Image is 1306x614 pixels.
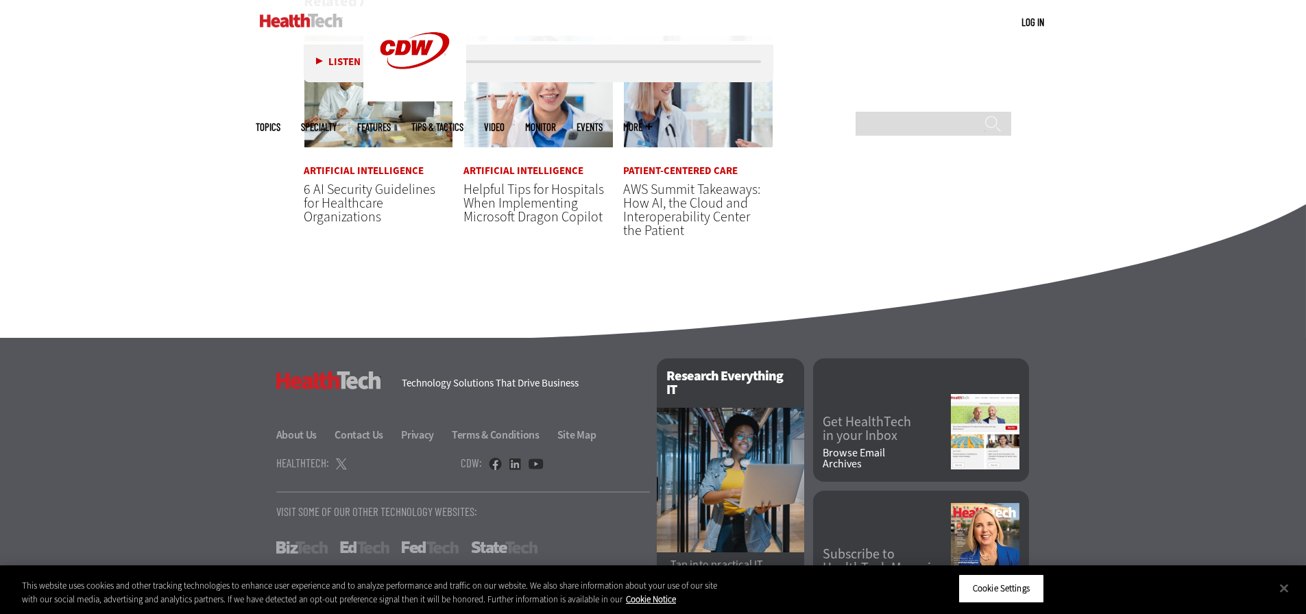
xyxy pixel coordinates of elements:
[256,122,280,132] span: Topics
[823,548,951,575] a: Subscribe toHealthTech Magazine
[623,122,652,132] span: More
[461,457,482,469] h4: CDW:
[670,559,790,581] p: Tap into practical IT advice from CDW experts
[304,166,424,176] a: Artificial Intelligence
[951,394,1019,469] img: newsletter screenshot
[340,541,389,554] a: EdTech
[626,593,676,605] a: More information about your privacy
[951,503,1019,594] img: Summer 2025 cover
[1269,573,1299,603] button: Close
[411,122,463,132] a: Tips & Tactics
[276,541,328,554] a: BizTech
[463,180,604,226] a: Helpful Tips for Hospitals When Implementing Microsoft Dragon Copilot
[22,579,718,606] div: This website uses cookies and other tracking technologies to enhance user experience and to analy...
[471,541,537,554] a: StateTech
[958,574,1044,603] button: Cookie Settings
[276,428,333,442] a: About Us
[1021,15,1044,29] div: User menu
[276,506,650,517] p: Visit Some Of Our Other Technology Websites:
[823,415,951,443] a: Get HealthTechin your Inbox
[357,122,391,132] a: Features
[452,428,555,442] a: Terms & Conditions
[402,378,640,389] h4: Technology Solutions That Drive Business
[304,180,435,226] a: 6 AI Security Guidelines for Healthcare Organizations
[260,14,343,27] img: Home
[463,166,583,176] a: Artificial Intelligence
[402,541,459,554] a: FedTech
[623,166,738,176] a: Patient-Centered Care
[577,122,603,132] a: Events
[363,90,466,105] a: CDW
[276,371,381,389] h3: HealthTech
[276,457,329,469] h4: HealthTech:
[335,428,399,442] a: Contact Us
[657,358,804,408] h2: Research Everything IT
[557,428,596,442] a: Site Map
[623,180,760,240] a: AWS Summit Takeaways: How AI, the Cloud and Interoperability Center the Patient
[301,122,337,132] span: Specialty
[525,122,556,132] a: MonITor
[823,447,951,469] a: Browse EmailArchives
[401,428,450,442] a: Privacy
[1021,16,1044,28] a: Log in
[484,122,505,132] a: Video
